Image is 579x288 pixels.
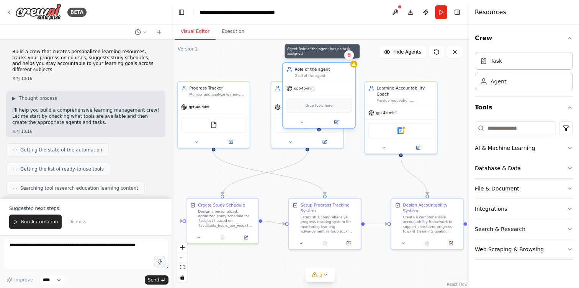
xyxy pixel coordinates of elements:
[475,179,573,199] button: File & Document
[211,151,328,195] g: Edge from acfb29c5-a63a-4cb9-8753-2aece3dd4ce5 to 83a137ed-9866-43d9-baf5-99b657d8c4c7
[189,85,246,91] div: Progress Tracker
[475,28,573,49] button: Crew
[475,97,573,118] button: Tools
[447,282,468,286] a: React Flow attribution
[15,3,61,21] img: Logo
[69,219,86,225] span: Dismiss
[364,81,437,154] div: Learning Accountability CoachProvide motivation, accountability support, and strategic guidance t...
[295,67,352,72] div: Role of the agent
[175,24,216,40] button: Visual Editor
[475,185,519,192] div: File & Document
[441,240,461,247] button: Open in side panel
[320,119,353,125] button: Open in side panel
[20,166,104,172] span: Getting the list of ready-to-use tools
[475,246,544,253] div: Web Scraping & Browsing
[177,252,187,262] button: zoom out
[177,262,187,272] button: fit view
[301,202,357,214] div: Setup Progress Tracking System
[189,105,209,109] span: gpt-4o-mini
[12,107,159,125] p: I'll help you build a comprehensive learning management crew! Let me start by checking what tools...
[216,24,250,40] button: Execution
[236,234,256,241] button: Open in side panel
[475,144,535,152] div: AI & Machine Learning
[21,219,58,225] span: Run Automation
[210,234,235,241] button: No output available
[377,98,433,103] div: Provide motivation, accountability support, and strategic guidance to help maintain consistent pr...
[295,73,352,78] div: Goal of the agent
[20,147,102,153] span: Getting the state of the automation
[153,28,165,37] button: Start a new chat
[319,271,323,278] span: 5
[189,92,246,97] div: Monitor and analyze learning progress across multiple courses and subjects for {subject}. Track c...
[475,205,507,213] div: Integrations
[403,202,460,214] div: Design Accountability System
[145,275,168,285] button: Send
[397,127,404,134] img: Google Calendar
[344,50,354,60] button: Delete node
[14,277,33,283] span: Improve
[285,44,360,59] div: Agent Role of the agent has no task assigned
[312,240,337,247] button: No output available
[379,46,426,58] button: Hide Agents
[3,275,36,285] button: Improve
[177,242,187,252] button: zoom in
[12,49,159,73] p: Build a crew that curates personalized learning resources, tracks your progress on courses, sugge...
[475,138,573,158] button: AI & Machine Learning
[301,215,357,234] div: Establish a comprehensive progress tracking system for monitoring learning advancement in {subjec...
[67,8,87,17] div: BETA
[475,158,573,178] button: Database & Data
[200,8,286,16] nav: breadcrumb
[178,46,198,52] div: Version 1
[475,164,521,172] div: Database & Data
[9,215,62,229] button: Run Automation
[475,49,573,96] div: Crew
[214,138,247,145] button: Open in side panel
[177,242,187,282] div: React Flow controls
[475,225,525,233] div: Search & Research
[148,277,159,283] span: Send
[377,85,433,97] div: Learning Accountability Coach
[294,86,314,91] span: gpt-4o-mini
[177,81,250,148] div: Progress TrackerMonitor and analyze learning progress across multiple courses and subjects for {s...
[398,157,430,195] g: Edge from b96b43e8-62bb-4be1-a9a6-fc6c8e7c32fd to 38f8508e-6eb5-452a-b917-c4c0ffbe64e8
[306,103,333,109] span: Drop tools here
[415,240,440,247] button: No output available
[154,256,165,267] button: Click to speak your automation idea
[20,185,138,191] span: Searching tool research education learning content
[306,268,335,282] button: 5
[262,218,285,227] g: Edge from 89adf545-722a-478c-8348-9f2b61b37e8b to 83a137ed-9866-43d9-baf5-99b657d8c4c7
[19,95,57,101] span: Thought process
[288,198,361,250] div: Setup Progress Tracking SystemEstablish a comprehensive progress tracking system for monitoring l...
[198,209,255,228] div: Design a personalized, optimized study schedule for {subject} based on {available_hours_per_week}...
[210,122,217,129] img: FileReadTool
[401,144,434,151] button: Open in side panel
[132,28,150,37] button: Switch to previous chat
[12,95,16,101] span: ▶
[475,219,573,239] button: Search & Research
[491,78,506,85] div: Agent
[160,218,183,224] g: Edge from 6c88e580-5bb5-4258-864c-a786d19c26e2 to 89adf545-722a-478c-8348-9f2b61b37e8b
[271,81,344,148] div: Study Schedule PlannerCreate optimized, personalized study schedules for {subject} based on {avai...
[475,8,506,17] h4: Resources
[12,76,159,81] div: 오전 10:16
[475,239,573,259] button: Web Scraping & Browsing
[12,95,57,101] button: ▶Thought process
[452,7,463,18] button: Hide right sidebar
[403,215,460,234] div: Create a comprehensive accountability framework to support consistent progress toward {learning_g...
[391,198,464,250] div: Design Accountability SystemCreate a comprehensive accountability framework to support consistent...
[339,240,358,247] button: Open in side panel
[365,221,388,227] g: Edge from 83a137ed-9866-43d9-baf5-99b657d8c4c7 to 38f8508e-6eb5-452a-b917-c4c0ffbe64e8
[9,205,162,212] p: Suggested next steps:
[12,129,159,134] div: 오전 10:16
[176,7,187,18] button: Hide left sidebar
[65,215,90,229] button: Dismiss
[177,272,187,282] button: toggle interactivity
[491,57,502,65] div: Task
[282,63,355,130] div: Agent Role of the agent has no task assignedRole of the agentGoal of the agentgpt-4o-miniDrop too...
[376,111,396,115] span: gpt-4o-mini
[475,199,573,219] button: Integrations
[186,198,259,244] div: Create Study ScheduleDesign a personalized, optimized study schedule for {subject} based on {avai...
[393,49,421,55] span: Hide Agents
[198,202,245,208] div: Create Study Schedule
[308,138,341,145] button: Open in side panel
